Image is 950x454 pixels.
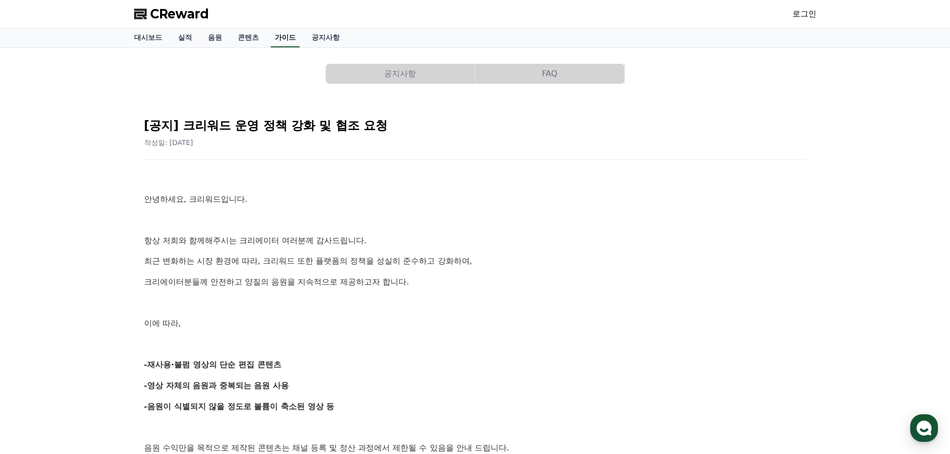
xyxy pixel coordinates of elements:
a: 홈 [3,316,66,341]
p: 크리에이터분들께 안전하고 양질의 음원을 지속적으로 제공하고자 합니다. [144,276,806,289]
span: 홈 [31,331,37,339]
a: 대시보드 [126,28,170,47]
a: CReward [134,6,209,22]
button: 공지사항 [326,64,475,84]
a: 설정 [129,316,191,341]
a: 공지사항 [304,28,348,47]
span: 대화 [91,331,103,339]
p: 최근 변화하는 시장 환경에 따라, 크리워드 또한 플랫폼의 정책을 성실히 준수하고 강화하여, [144,255,806,268]
span: 작성일: [DATE] [144,139,193,147]
a: 콘텐츠 [230,28,267,47]
a: 가이드 [271,28,300,47]
a: 음원 [200,28,230,47]
p: 이에 따라, [144,317,806,330]
p: 안녕하세요, 크리워드입니다. [144,193,806,206]
strong: -음원이 식별되지 않을 정도로 볼륨이 축소된 영상 등 [144,402,335,411]
strong: -영상 자체의 음원과 중복되는 음원 사용 [144,381,289,390]
a: 실적 [170,28,200,47]
span: CReward [150,6,209,22]
button: FAQ [475,64,624,84]
a: FAQ [475,64,625,84]
p: 항상 저희와 함께해주시는 크리에이터 여러분께 감사드립니다. [144,234,806,247]
span: 설정 [154,331,166,339]
h2: [공지] 크리워드 운영 정책 강화 및 협조 요청 [144,118,806,134]
strong: -재사용·불펌 영상의 단순 편집 콘텐츠 [144,360,281,369]
a: 대화 [66,316,129,341]
a: 로그인 [792,8,816,20]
